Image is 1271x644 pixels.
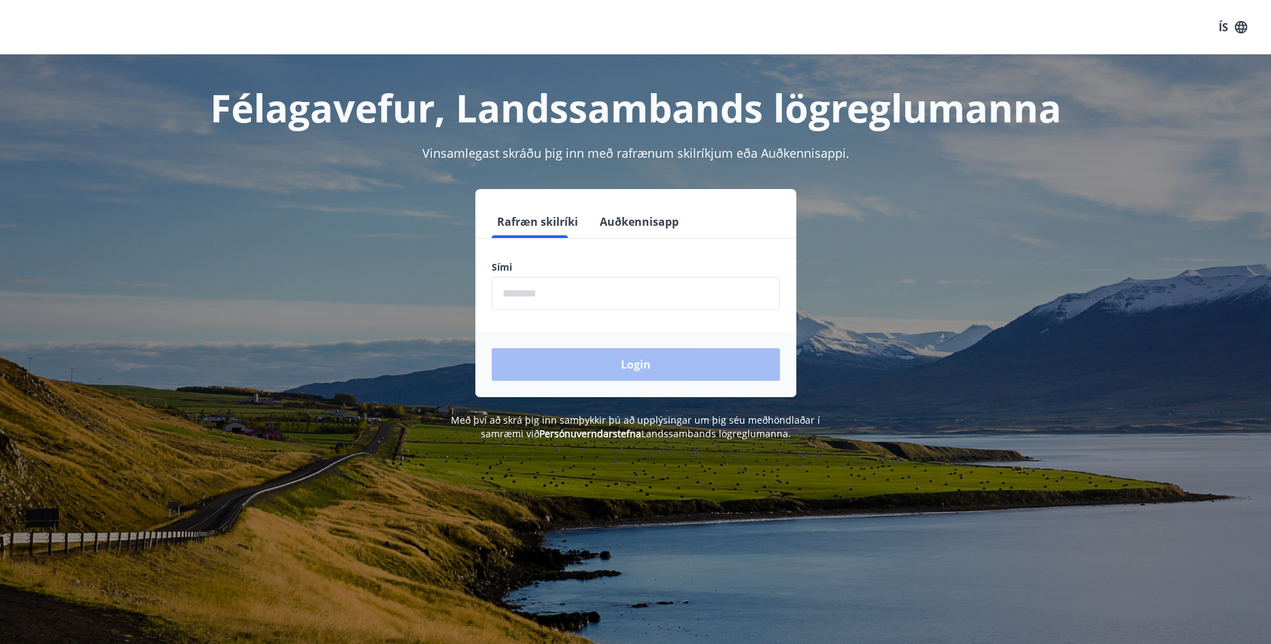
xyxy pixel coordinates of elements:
h1: Félagavefur, Landssambands lögreglumanna [163,82,1109,133]
button: Rafræn skilríki [492,205,583,238]
button: Auðkennisapp [594,205,684,238]
a: Persónuverndarstefna [539,427,641,440]
button: ÍS [1211,15,1255,39]
span: Með því að skrá þig inn samþykkir þú að upplýsingar um þig séu meðhöndlaðar í samræmi við Landssa... [451,413,820,440]
span: Vinsamlegast skráðu þig inn með rafrænum skilríkjum eða Auðkennisappi. [422,145,849,161]
label: Sími [492,260,780,274]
